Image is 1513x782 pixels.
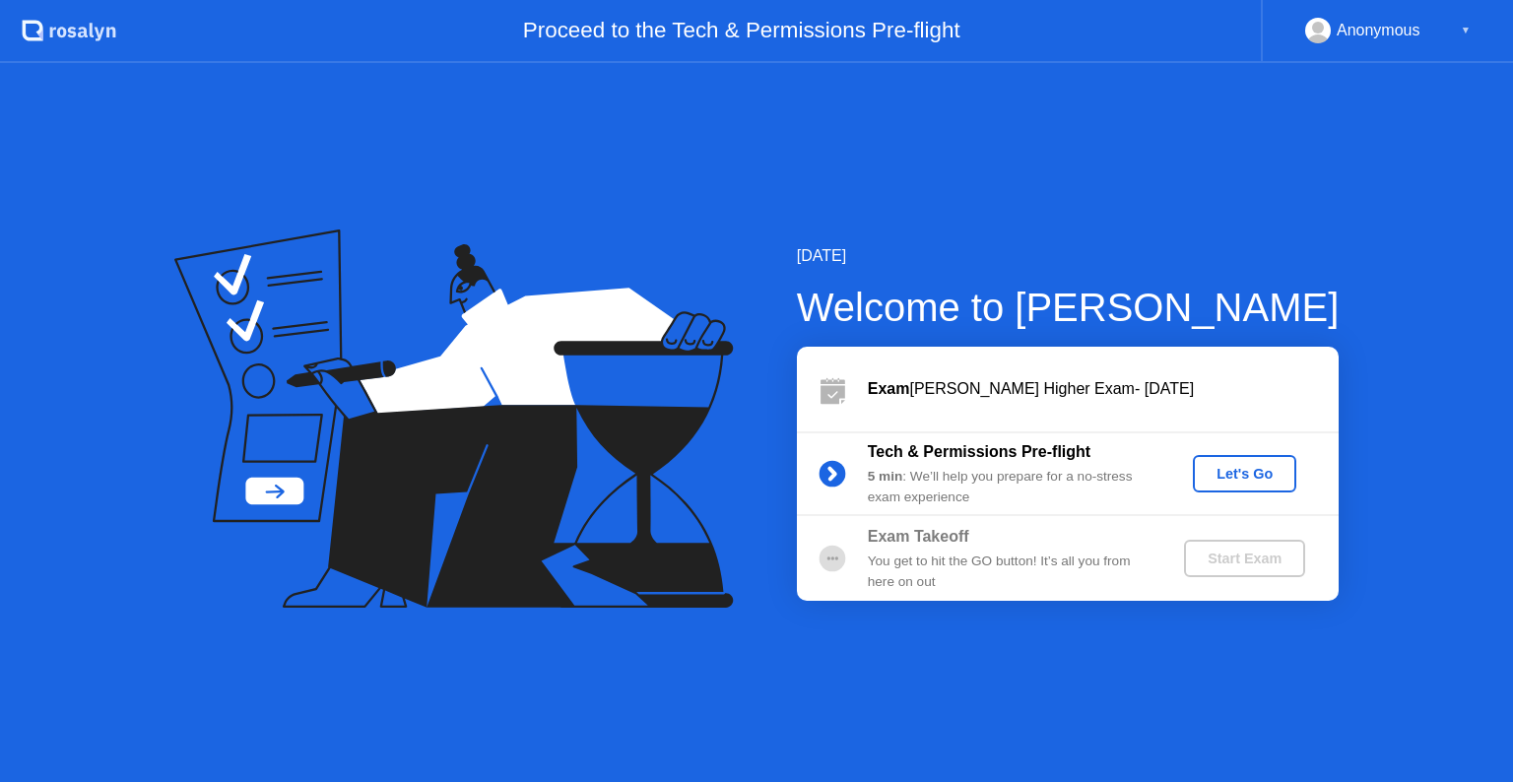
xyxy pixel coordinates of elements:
b: 5 min [868,469,903,484]
b: Tech & Permissions Pre-flight [868,443,1090,460]
div: [PERSON_NAME] Higher Exam- [DATE] [868,377,1339,401]
div: Let's Go [1201,466,1288,482]
div: [DATE] [797,244,1340,268]
div: : We’ll help you prepare for a no-stress exam experience [868,467,1151,507]
button: Start Exam [1184,540,1305,577]
div: You get to hit the GO button! It’s all you from here on out [868,552,1151,592]
div: Welcome to [PERSON_NAME] [797,278,1340,337]
b: Exam Takeoff [868,528,969,545]
div: ▼ [1461,18,1471,43]
div: Anonymous [1337,18,1420,43]
button: Let's Go [1193,455,1296,492]
b: Exam [868,380,910,397]
div: Start Exam [1192,551,1297,566]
